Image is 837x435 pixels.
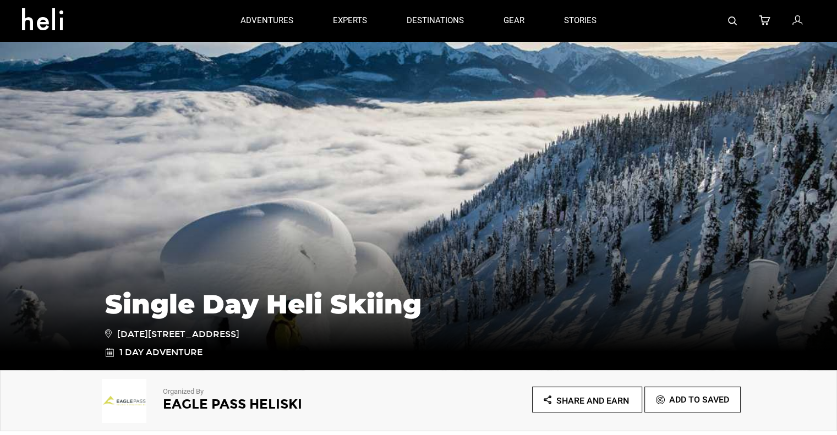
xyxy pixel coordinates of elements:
span: 1 Day Adventure [119,346,203,359]
p: destinations [407,15,464,26]
h2: Eagle Pass Heliski [163,397,389,411]
h1: Single Day Heli Skiing [105,289,732,319]
p: Organized By [163,387,389,397]
span: Add To Saved [669,394,729,405]
p: experts [333,15,367,26]
p: adventures [240,15,293,26]
span: Share and Earn [556,395,629,406]
img: bce35a57f002339d0472b514330e267c.png [97,379,152,423]
img: search-bar-icon.svg [728,16,737,25]
span: [DATE][STREET_ADDRESS] [105,327,239,341]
